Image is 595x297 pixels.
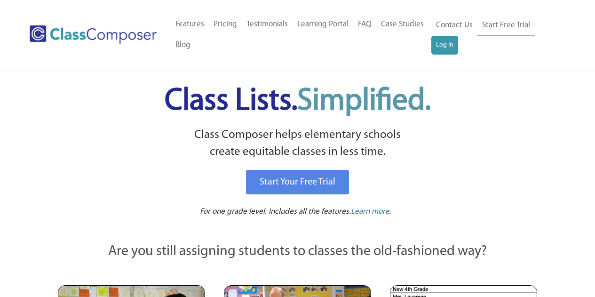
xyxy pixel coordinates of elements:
span: Class Lists. [165,86,431,117]
a: FAQ [353,14,376,35]
span: For one grade level. Includes all the features. [200,208,351,216]
a: Testimonials [242,14,293,35]
a: Log In [431,36,458,55]
nav: Header Menu [171,14,431,56]
span: Learn more. [351,208,391,216]
span: Start Your Free Trial [260,177,335,187]
nav: Header Menu [431,15,558,55]
a: Pricing [209,14,242,35]
a: Start Your Free Trial [246,170,349,194]
a: Start Free Trial [477,15,535,36]
img: Class Composer [30,25,157,44]
a: Case Studies [376,14,428,35]
a: Learn more. [351,206,391,218]
p: Are you still assigning students to classes the old-fashioned way? [58,241,538,262]
a: Learning Portal [293,14,353,35]
a: Blog [171,35,195,56]
span: Simplified. [297,86,431,117]
a: Features [171,14,209,35]
p: Class Composer helps elementary schools create equitable classes in less time. [56,127,539,161]
a: Contact Us [431,15,477,36]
